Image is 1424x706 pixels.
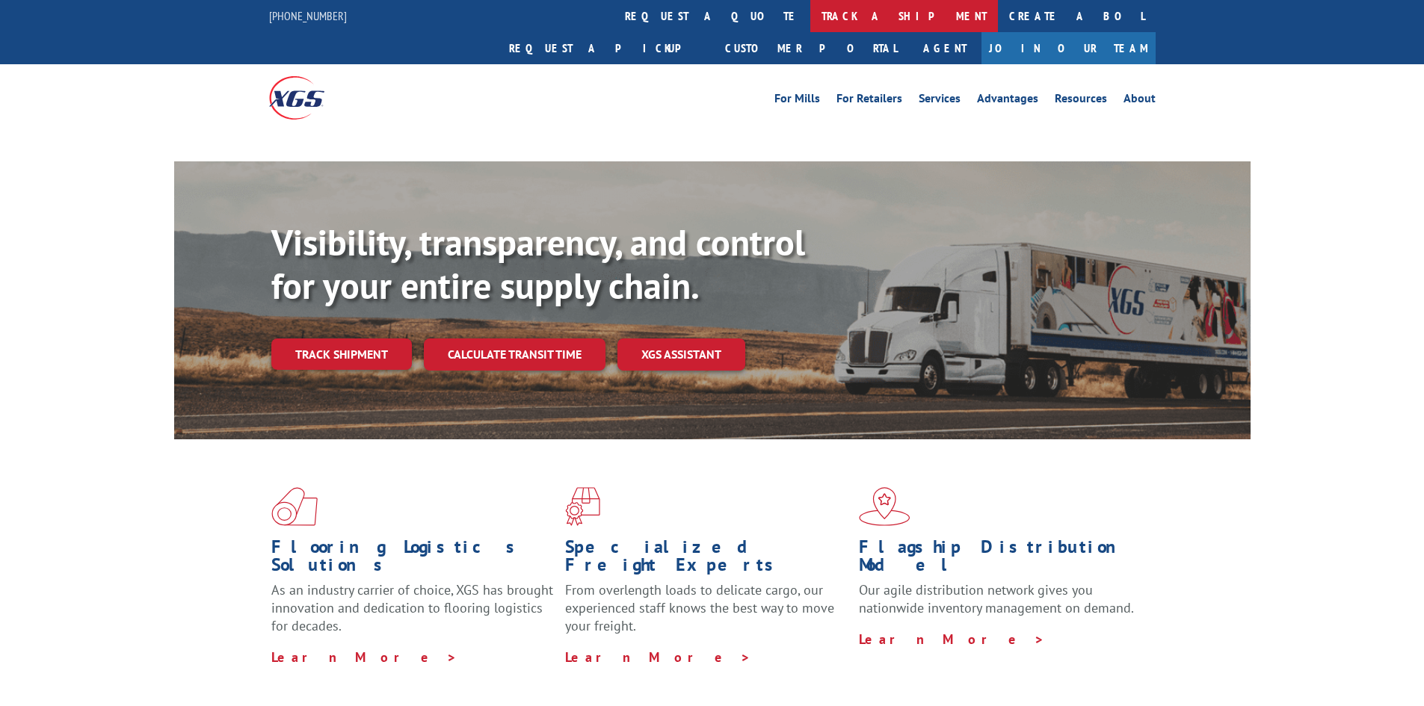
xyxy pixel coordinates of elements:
a: Services [919,93,961,109]
h1: Specialized Freight Experts [565,538,848,581]
h1: Flagship Distribution Model [859,538,1141,581]
a: Learn More > [271,648,457,666]
a: Resources [1055,93,1107,109]
p: From overlength loads to delicate cargo, our experienced staff knows the best way to move your fr... [565,581,848,648]
a: Track shipment [271,338,412,370]
a: Agent [908,32,981,64]
a: About [1124,93,1156,109]
a: Learn More > [859,631,1045,648]
a: For Mills [774,93,820,109]
a: Request a pickup [498,32,714,64]
h1: Flooring Logistics Solutions [271,538,554,581]
a: [PHONE_NUMBER] [269,8,347,23]
img: xgs-icon-flagship-distribution-model-red [859,487,910,526]
span: Our agile distribution network gives you nationwide inventory management on demand. [859,581,1134,616]
a: For Retailers [836,93,902,109]
a: XGS ASSISTANT [617,338,745,371]
a: Join Our Team [981,32,1156,64]
img: xgs-icon-total-supply-chain-intelligence-red [271,487,318,526]
a: Customer Portal [714,32,908,64]
b: Visibility, transparency, and control for your entire supply chain. [271,219,805,309]
a: Calculate transit time [424,338,605,371]
span: As an industry carrier of choice, XGS has brought innovation and dedication to flooring logistics... [271,581,553,634]
img: xgs-icon-focused-on-flooring-red [565,487,600,526]
a: Learn More > [565,648,751,666]
a: Advantages [977,93,1038,109]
